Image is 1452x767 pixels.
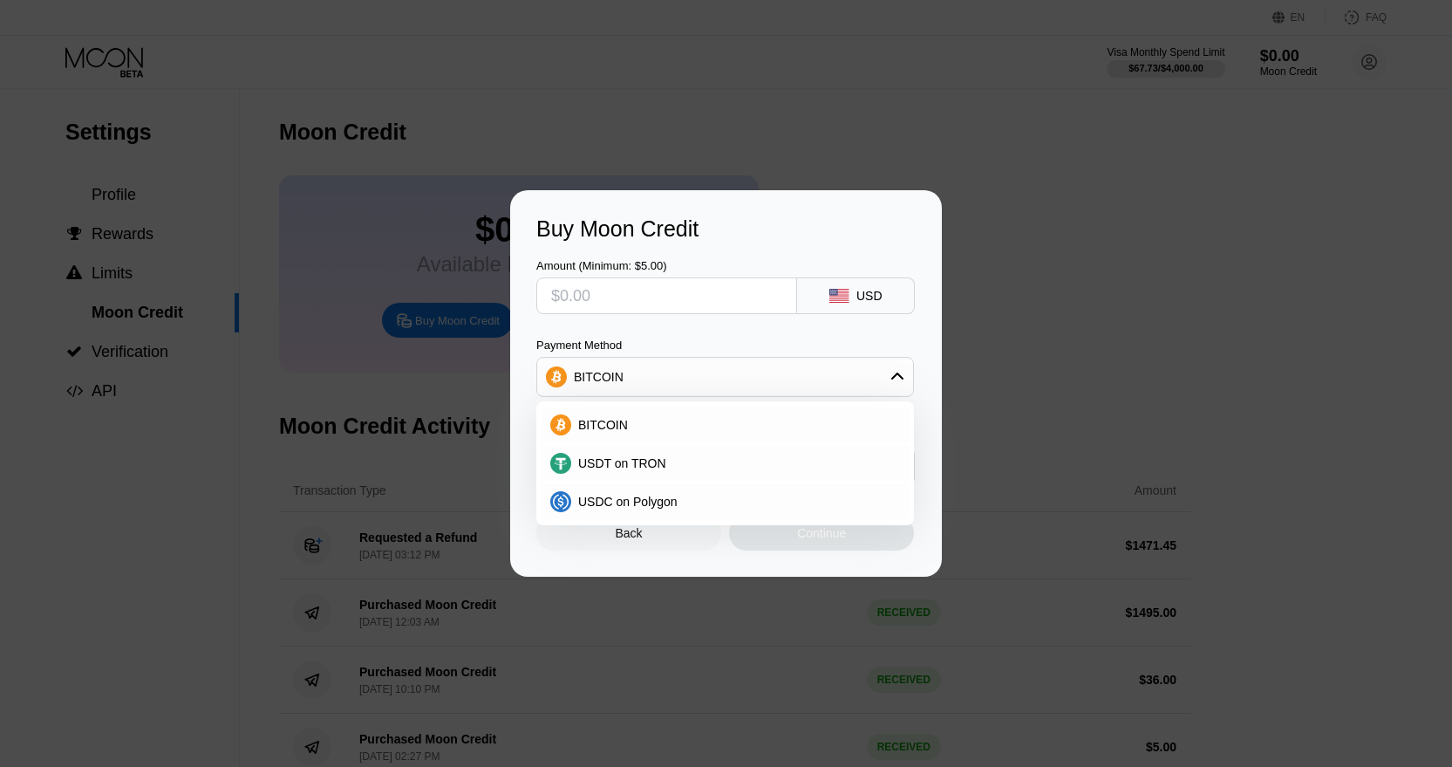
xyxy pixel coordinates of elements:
div: Payment Method [536,339,914,352]
span: BITCOIN [578,418,628,432]
div: BITCOIN [542,407,909,442]
span: USDC on Polygon [578,495,678,509]
div: USDT on TRON [542,446,909,481]
div: Back [616,526,643,540]
div: USD [856,289,883,303]
div: Amount (Minimum: $5.00) [536,259,797,272]
div: BITCOIN [537,360,913,394]
div: USDC on Polygon [542,484,909,519]
div: Buy Moon Credit [536,216,916,242]
input: $0.00 [551,278,782,313]
div: Back [536,516,721,551]
div: BITCOIN [574,370,624,384]
span: USDT on TRON [578,456,666,470]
